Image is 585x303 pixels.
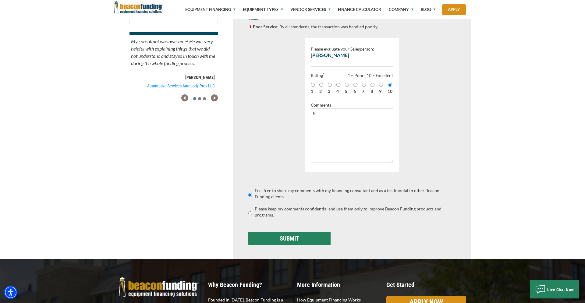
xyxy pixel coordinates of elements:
[362,88,364,94] label: 7
[379,88,381,94] label: 9
[252,188,456,200] label: Feel free to share my comments with my financing consultant and as a testimonial to other Beacon ...
[328,88,330,94] label: 3
[192,96,197,101] a: Open this option
[252,206,456,218] label: Please keep my comments confidential and use them only to improve Beacon Funding products and pro...
[336,88,339,94] label: 4
[311,38,396,58] p: Please evaluate your Salesperson:
[297,282,377,288] p: More Information
[248,24,456,30] p: - : By all standards, the transaction was handled poorly.
[305,66,324,79] span: Rating
[129,38,218,74] div: My consultant was awesome! He was very helpful with explaining things that we did not understand ...
[181,94,188,101] img: Left Navigator
[181,95,188,100] a: previous
[353,88,356,94] label: 6
[530,280,579,298] button: Live Chat Now
[197,96,202,101] a: Open this option
[311,108,393,163] textarea: Please explain the reason for the rating that was given.
[388,88,392,94] label: 10
[114,1,163,13] img: Beacon Funding Corporation
[253,24,277,29] strong: Poor Service
[311,52,349,58] span: [PERSON_NAME]
[249,24,251,29] span: 1
[248,232,331,245] input: Button
[348,66,399,79] span: 1 = Poor 10 = Excellent
[311,88,313,94] label: 1
[319,88,322,94] label: 2
[119,277,199,297] img: Beacon Funding Logo
[370,88,373,94] label: 8
[442,4,466,15] a: Apply
[386,282,466,288] p: Get Started
[211,94,218,101] img: Right Navigator
[185,75,215,80] b: [PERSON_NAME]
[211,95,218,100] a: next
[345,88,347,94] label: 5
[4,286,17,299] div: Accessibility Menu
[114,5,163,9] a: Beacon Funding Corporation
[202,96,207,101] a: Open this option
[547,287,574,292] span: Live Chat Now
[208,282,288,288] p: Why Beacon Funding?
[305,96,337,114] span: Comments
[129,83,218,89] a: Automotive Services Autobody Pros LLC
